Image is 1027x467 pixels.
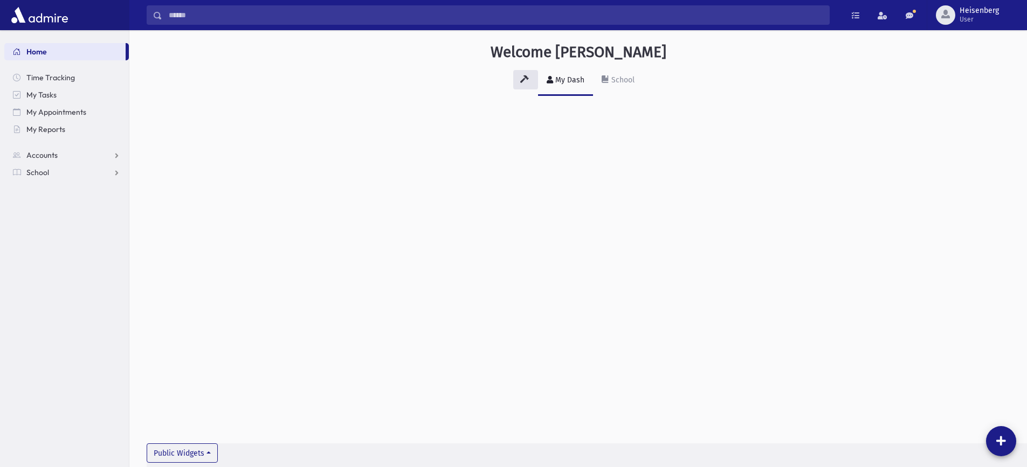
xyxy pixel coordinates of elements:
a: Home [4,43,126,60]
div: School [609,75,635,85]
span: Heisenberg [960,6,999,15]
span: My Reports [26,124,65,134]
button: Public Widgets [147,443,218,463]
a: My Reports [4,121,129,138]
a: Time Tracking [4,69,129,86]
span: School [26,168,49,177]
img: AdmirePro [9,4,71,26]
a: School [4,164,129,181]
a: Accounts [4,147,129,164]
span: Time Tracking [26,73,75,82]
h3: Welcome [PERSON_NAME] [491,43,666,61]
a: My Dash [538,66,593,96]
div: My Dash [553,75,584,85]
span: My Tasks [26,90,57,100]
a: School [593,66,643,96]
a: My Appointments [4,103,129,121]
span: User [960,15,999,24]
a: My Tasks [4,86,129,103]
span: Accounts [26,150,58,160]
span: My Appointments [26,107,86,117]
span: Home [26,47,47,57]
input: Search [162,5,829,25]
